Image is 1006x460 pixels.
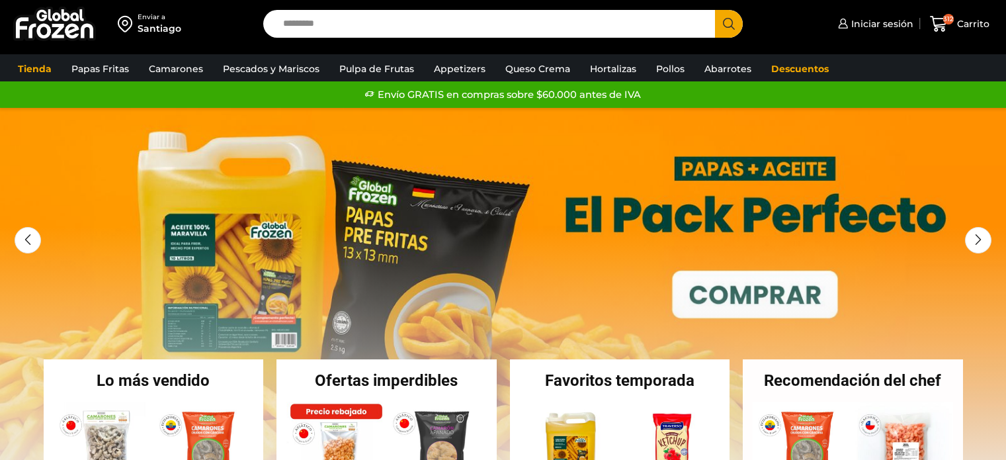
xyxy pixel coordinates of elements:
[583,56,643,81] a: Hortalizas
[333,56,421,81] a: Pulpa de Frutas
[743,373,963,389] h2: Recomendación del chef
[943,14,954,24] span: 312
[510,373,730,389] h2: Favoritos temporada
[698,56,758,81] a: Abarrotes
[138,13,181,22] div: Enviar a
[138,22,181,35] div: Santiago
[954,17,989,30] span: Carrito
[765,56,835,81] a: Descuentos
[650,56,691,81] a: Pollos
[118,13,138,35] img: address-field-icon.svg
[142,56,210,81] a: Camarones
[835,11,913,37] a: Iniciar sesión
[216,56,326,81] a: Pescados y Mariscos
[276,373,497,389] h2: Ofertas imperdibles
[927,9,993,40] a: 312 Carrito
[499,56,577,81] a: Queso Crema
[65,56,136,81] a: Papas Fritas
[965,227,991,253] div: Next slide
[44,373,264,389] h2: Lo más vendido
[848,17,913,30] span: Iniciar sesión
[715,10,743,38] button: Search button
[15,227,41,253] div: Previous slide
[11,56,58,81] a: Tienda
[427,56,492,81] a: Appetizers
